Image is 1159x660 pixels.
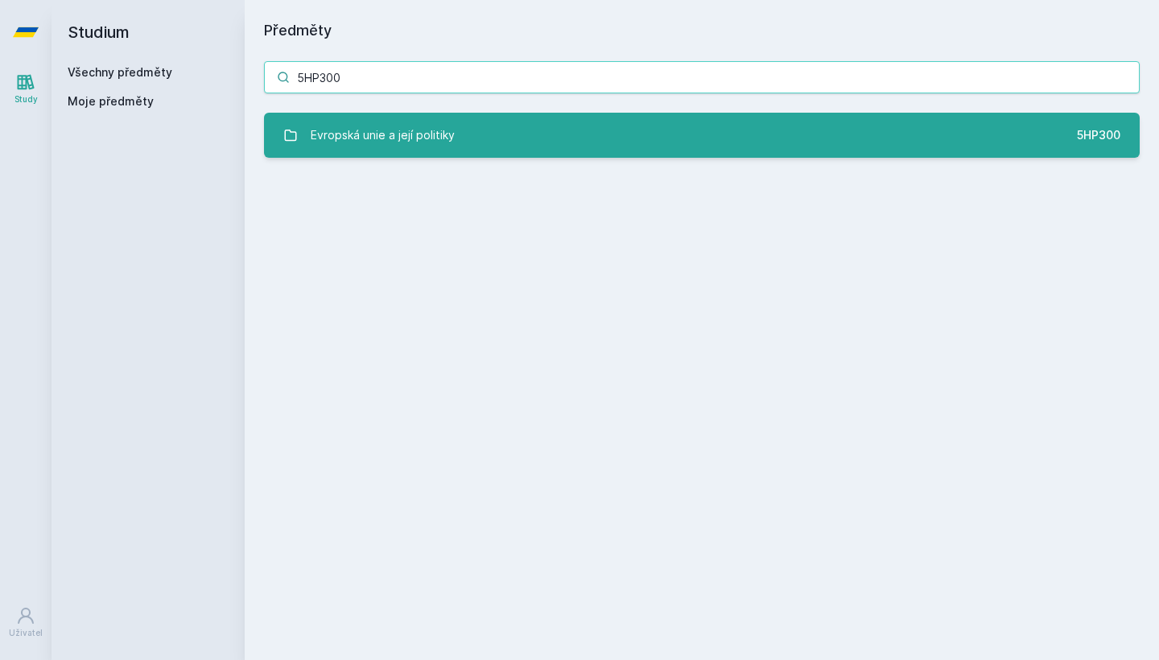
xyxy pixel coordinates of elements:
[264,61,1140,93] input: Název nebo ident předmětu…
[264,113,1140,158] a: Evropská unie a její politiky 5HP300
[3,64,48,113] a: Study
[68,93,154,109] span: Moje předměty
[1077,127,1120,143] div: 5HP300
[9,627,43,639] div: Uživatel
[311,119,455,151] div: Evropská unie a její politiky
[68,65,172,79] a: Všechny předměty
[264,19,1140,42] h1: Předměty
[14,93,38,105] div: Study
[3,598,48,647] a: Uživatel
